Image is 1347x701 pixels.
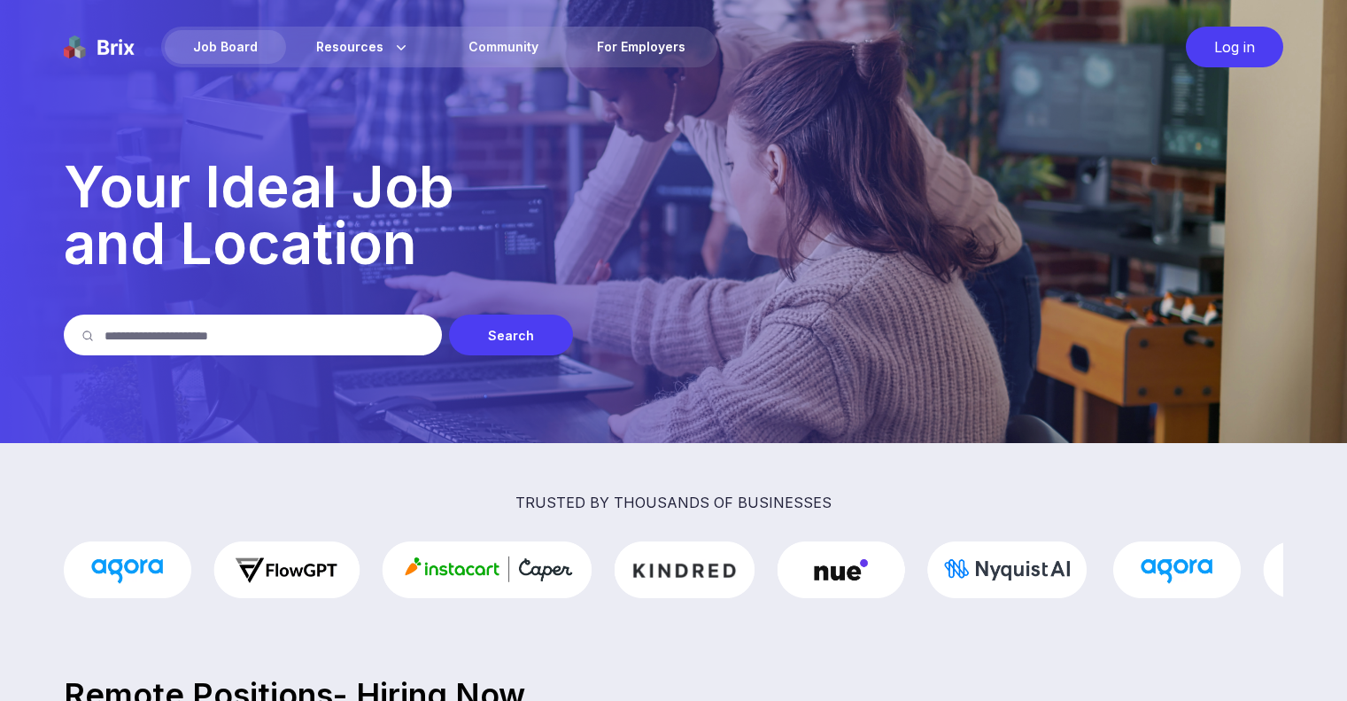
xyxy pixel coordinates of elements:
div: Job Board [165,30,286,64]
a: For Employers [569,30,714,64]
div: Log in [1186,27,1283,67]
div: Resources [288,30,438,64]
div: Search [449,315,573,355]
p: Your Ideal Job and Location [64,159,1283,272]
a: Community [440,30,567,64]
a: Log in [1177,27,1283,67]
